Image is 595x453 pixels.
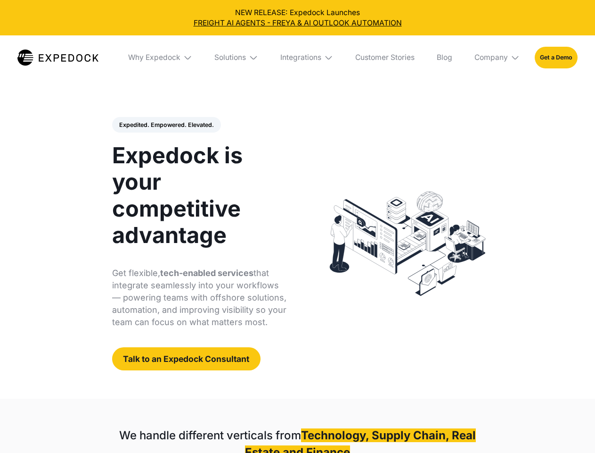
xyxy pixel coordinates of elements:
div: Solutions [207,35,266,80]
div: Company [467,35,527,80]
strong: tech-enabled services [160,268,253,278]
a: Get a Demo [535,47,578,68]
strong: We handle different verticals from [119,428,301,442]
div: Company [474,53,508,62]
div: Why Expedock [121,35,200,80]
a: Blog [429,35,459,80]
a: FREIGHT AI AGENTS - FREYA & AI OUTLOOK AUTOMATION [8,18,588,28]
div: Integrations [280,53,321,62]
h1: Expedock is your competitive advantage [112,142,287,248]
div: Integrations [273,35,341,80]
a: Customer Stories [348,35,422,80]
div: Why Expedock [128,53,180,62]
div: NEW RELEASE: Expedock Launches [8,8,588,28]
div: Solutions [214,53,246,62]
p: Get flexible, that integrate seamlessly into your workflows — powering teams with offshore soluti... [112,267,287,328]
a: Talk to an Expedock Consultant [112,347,261,370]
